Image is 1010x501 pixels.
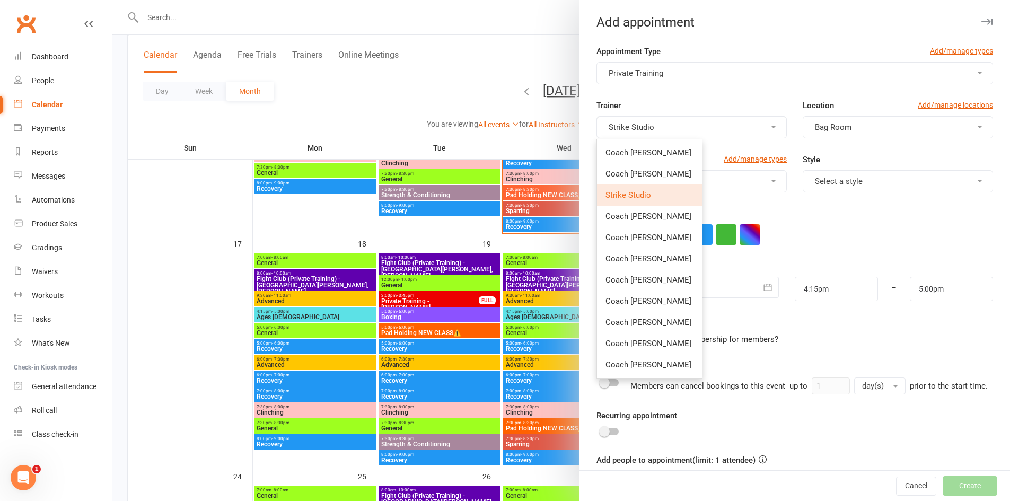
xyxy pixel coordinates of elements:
[596,409,677,422] label: Recurring appointment
[596,454,767,467] label: Add people to appointment
[32,243,62,252] div: Gradings
[597,227,702,248] a: Coach [PERSON_NAME]
[14,375,112,399] a: General attendance kiosk mode
[803,153,820,166] label: Style
[32,267,58,276] div: Waivers
[14,45,112,69] a: Dashboard
[14,212,112,236] a: Product Sales
[32,219,77,228] div: Product Sales
[605,339,691,348] span: Coach [PERSON_NAME]
[32,148,58,156] div: Reports
[630,377,988,394] div: Members can cancel bookings to this event
[32,172,65,180] div: Messages
[854,377,906,394] button: day(s)
[32,339,70,347] div: What's New
[862,381,884,391] span: day(s)
[596,62,993,84] button: Private Training
[605,169,691,179] span: Coach [PERSON_NAME]
[14,260,112,284] a: Waivers
[605,190,651,200] span: Strike Studio
[32,406,57,415] div: Roll call
[32,76,54,85] div: People
[579,15,1010,30] div: Add appointment
[32,291,64,300] div: Workouts
[630,333,778,346] div: Require active membership for members?
[597,206,702,227] a: Coach [PERSON_NAME]
[14,284,112,307] a: Workouts
[597,142,702,163] a: Coach [PERSON_NAME]
[14,164,112,188] a: Messages
[13,11,39,37] a: Clubworx
[32,100,63,109] div: Calendar
[609,122,654,132] span: Strike Studio
[14,188,112,212] a: Automations
[597,163,702,184] a: Coach [PERSON_NAME]
[605,318,691,327] span: Coach [PERSON_NAME]
[609,68,663,78] span: Private Training
[918,99,993,111] a: Add/manage locations
[14,307,112,331] a: Tasks
[910,381,988,391] span: prior to the start time.
[815,122,851,132] span: Bag Room
[803,116,993,138] button: Bag Room
[597,354,702,375] a: Coach [PERSON_NAME]
[597,269,702,291] a: Coach [PERSON_NAME]
[32,52,68,61] div: Dashboard
[32,124,65,133] div: Payments
[596,99,621,112] label: Trainer
[32,382,96,391] div: General attendance
[32,465,41,473] span: 1
[815,177,863,186] span: Select a style
[14,236,112,260] a: Gradings
[877,277,910,301] div: –
[930,45,993,57] a: Add/manage types
[605,148,691,157] span: Coach [PERSON_NAME]
[14,331,112,355] a: What's New
[605,212,691,221] span: Coach [PERSON_NAME]
[596,45,661,58] label: Appointment Type
[605,296,691,306] span: Coach [PERSON_NAME]
[605,275,691,285] span: Coach [PERSON_NAME]
[597,312,702,333] a: Coach [PERSON_NAME]
[14,117,112,140] a: Payments
[597,291,702,312] a: Coach [PERSON_NAME]
[32,196,75,204] div: Automations
[14,69,112,93] a: People
[14,423,112,446] a: Class kiosk mode
[896,477,936,496] button: Cancel
[14,93,112,117] a: Calendar
[14,140,112,164] a: Reports
[605,233,691,242] span: Coach [PERSON_NAME]
[724,153,787,165] a: Add/manage types
[11,465,36,490] iframe: Intercom live chat
[789,377,906,394] div: up to
[803,170,993,192] button: Select a style
[14,399,112,423] a: Roll call
[605,254,691,263] span: Coach [PERSON_NAME]
[32,430,78,438] div: Class check-in
[597,248,702,269] a: Coach [PERSON_NAME]
[597,333,702,354] a: Coach [PERSON_NAME]
[692,455,767,465] span: (limit: 1 attendee)
[605,360,691,370] span: Coach [PERSON_NAME]
[803,99,834,112] label: Location
[597,184,702,206] a: Strike Studio
[596,116,787,138] button: Strike Studio
[32,315,51,323] div: Tasks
